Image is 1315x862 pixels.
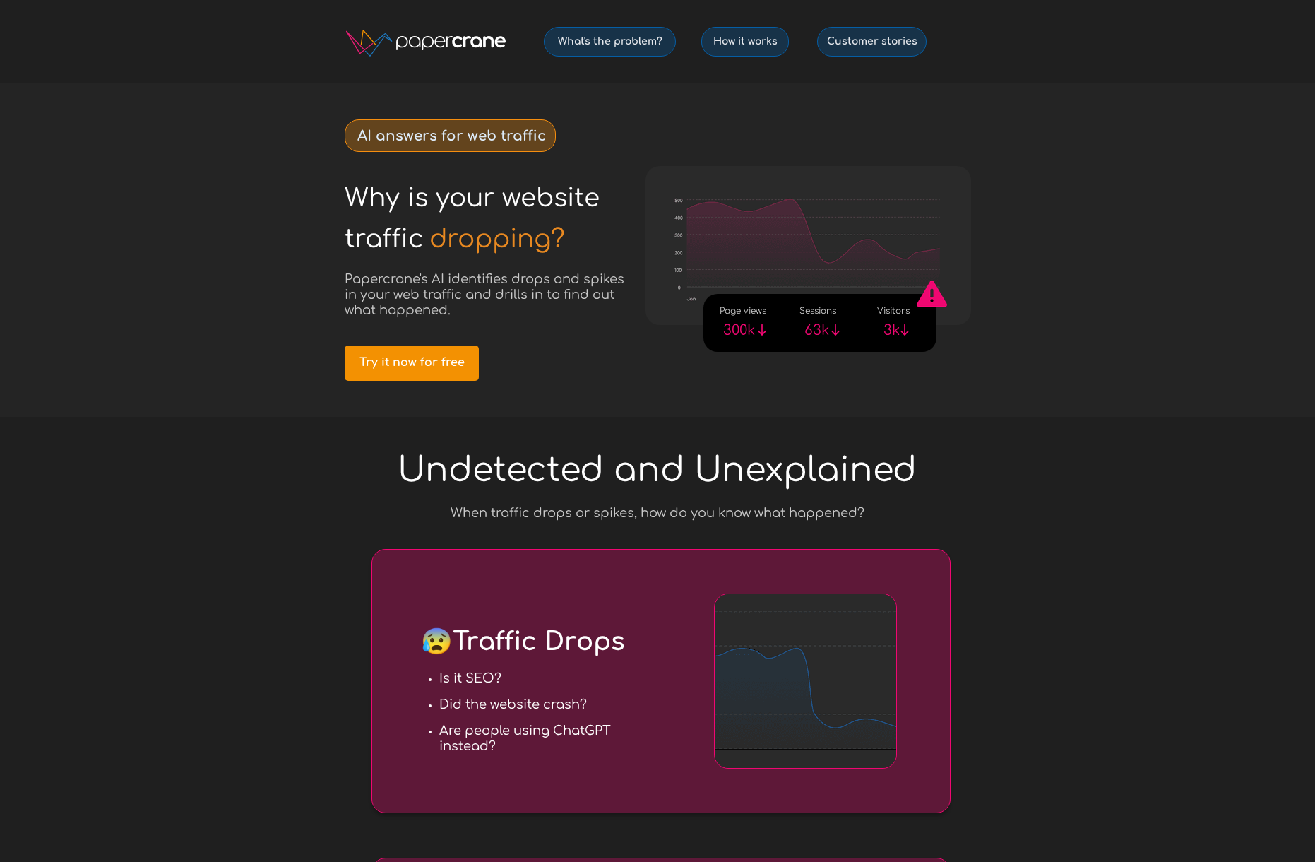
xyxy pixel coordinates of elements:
strong: AI answers for web traffic [357,128,546,144]
strong: Did the website crash? [439,697,587,712]
span: Customer stories [818,35,926,47]
span: How it works [702,35,788,47]
span: Why is your website [345,184,600,212]
a: What's the problem? [544,27,676,57]
span: Try it now for free [345,356,479,370]
span: 300k [723,322,755,338]
span: What's the problem? [545,35,675,47]
span: 3k [883,322,900,338]
span: When traffic drops or spikes, how do you know what happened? [451,506,864,520]
span: 😰 [421,627,453,656]
span: Page views [720,306,766,316]
strong: Are people using ChatGPT instead? [439,724,611,753]
span: traffic [345,225,423,253]
span: Undetected and Unexplained [398,451,917,489]
a: Try it now for free [345,346,479,381]
span: Visitors [877,306,910,316]
span: 63k [804,322,829,338]
span: Papercrane's AI identifies drops and spikes in your web traffic and drills in to find out what ha... [345,272,624,317]
a: How it works [701,27,789,57]
span: Traffic Drops [421,627,625,656]
span: Sessions [799,306,836,316]
a: Customer stories [817,27,927,57]
strong: Is it SEO? [439,671,501,685]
